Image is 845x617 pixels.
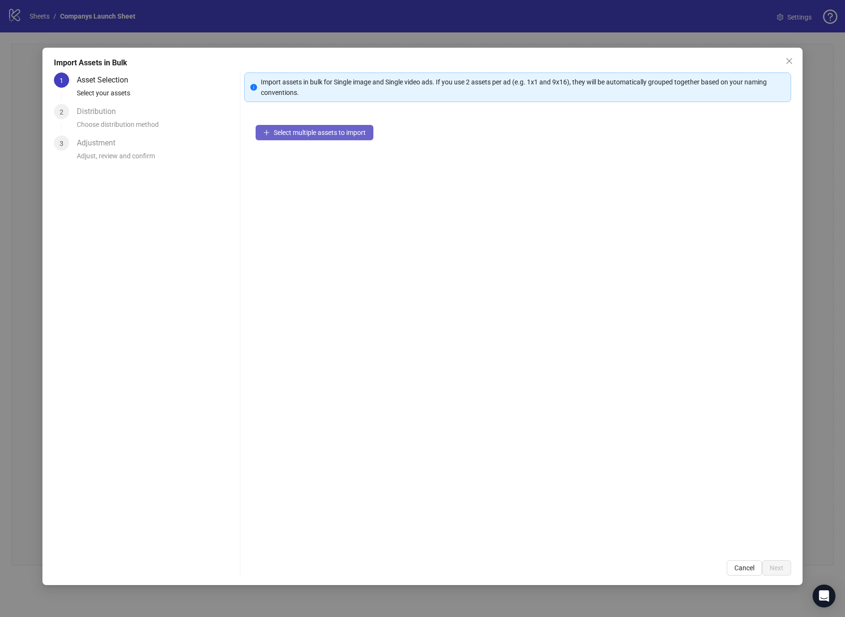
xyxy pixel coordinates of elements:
div: Choose distribution method [77,119,236,135]
button: Select multiple assets to import [256,125,373,140]
span: 1 [60,77,63,84]
div: Adjustment [77,135,123,151]
div: Import Assets in Bulk [54,57,792,69]
div: Select your assets [77,88,236,104]
button: Cancel [727,560,762,576]
span: close [785,57,793,65]
button: Close [782,53,797,69]
div: Open Intercom Messenger [813,585,835,607]
span: 3 [60,140,63,147]
span: info-circle [250,84,257,91]
div: Adjust, review and confirm [77,151,236,167]
div: Import assets in bulk for Single image and Single video ads. If you use 2 assets per ad (e.g. 1x1... [261,77,785,98]
span: Cancel [734,564,754,572]
span: Select multiple assets to import [274,129,366,136]
span: plus [263,129,270,136]
div: Distribution [77,104,124,119]
button: Next [762,560,791,576]
div: Asset Selection [77,72,136,88]
span: 2 [60,108,63,116]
